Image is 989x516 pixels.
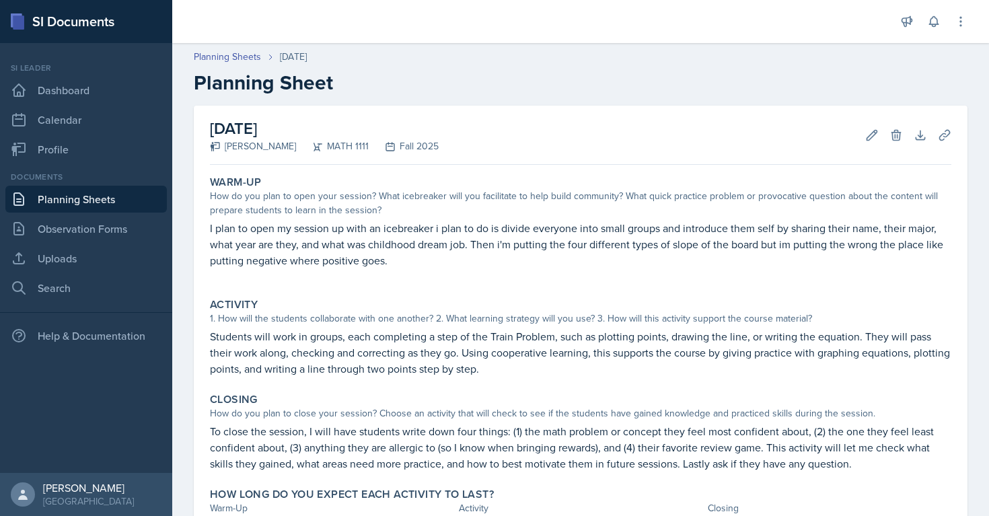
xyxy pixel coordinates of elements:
div: Warm-Up [210,501,453,515]
a: Search [5,274,167,301]
div: Help & Documentation [5,322,167,349]
div: 1. How will the students collaborate with one another? 2. What learning strategy will you use? 3.... [210,311,951,326]
a: Planning Sheets [194,50,261,64]
a: Calendar [5,106,167,133]
a: Observation Forms [5,215,167,242]
h2: Planning Sheet [194,71,967,95]
div: Documents [5,171,167,183]
div: Fall 2025 [369,139,439,153]
div: Si leader [5,62,167,74]
div: [PERSON_NAME] [43,481,134,494]
div: MATH 1111 [296,139,369,153]
div: How do you plan to close your session? Choose an activity that will check to see if the students ... [210,406,951,420]
a: Profile [5,136,167,163]
label: Closing [210,393,258,406]
div: How do you plan to open your session? What icebreaker will you facilitate to help build community... [210,189,951,217]
div: [PERSON_NAME] [210,139,296,153]
div: [DATE] [280,50,307,64]
p: To close the session, I will have students write down four things: (1) the math problem or concep... [210,423,951,472]
a: Planning Sheets [5,186,167,213]
a: Dashboard [5,77,167,104]
div: Activity [459,501,702,515]
div: Closing [708,501,951,515]
a: Uploads [5,245,167,272]
label: Activity [210,298,258,311]
label: Warm-Up [210,176,262,189]
p: I plan to open my session up with an icebreaker i plan to do is divide everyone into small groups... [210,220,951,268]
div: [GEOGRAPHIC_DATA] [43,494,134,508]
h2: [DATE] [210,116,439,141]
p: Students will work in groups, each completing a step of the Train Problem, such as plotting point... [210,328,951,377]
label: How long do you expect each activity to last? [210,488,494,501]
